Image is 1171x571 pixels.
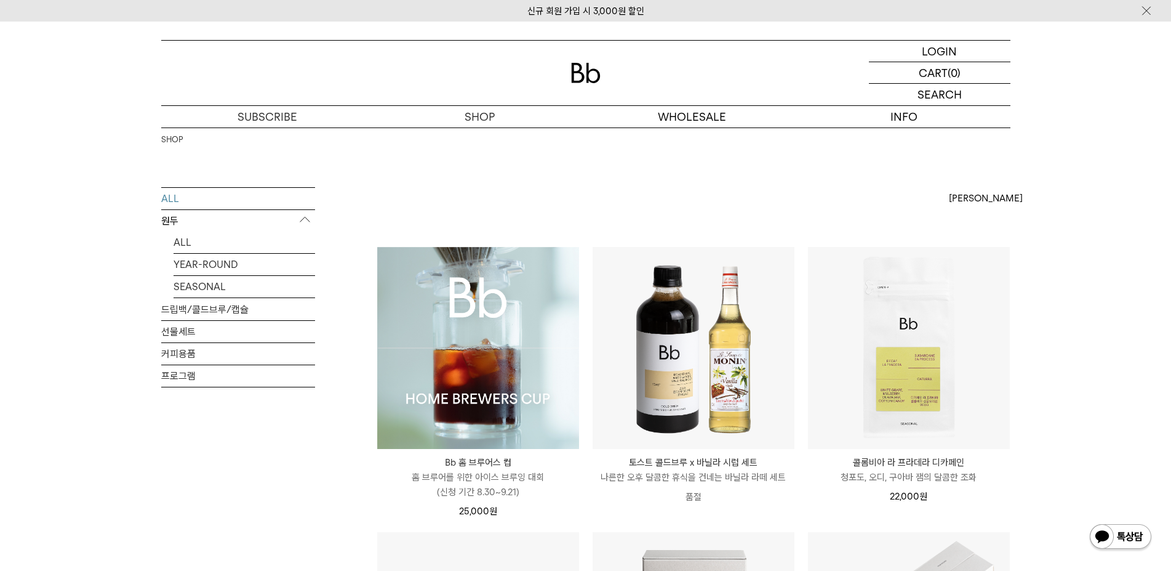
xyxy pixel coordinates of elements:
[919,62,948,83] p: CART
[489,506,497,517] span: 원
[922,41,957,62] p: LOGIN
[869,62,1010,84] a: CART (0)
[161,321,315,342] a: 선물세트
[798,106,1010,128] p: INFO
[161,365,315,387] a: 프로그램
[377,247,579,449] img: 1000001223_add2_021.jpg
[161,299,315,320] a: 드립백/콜드브루/캡슐
[808,455,1010,485] a: 콜롬비아 라 프라데라 디카페인 청포도, 오디, 구아바 잼의 달콤한 조화
[571,63,601,83] img: 로고
[919,491,927,502] span: 원
[161,210,315,232] p: 원두
[948,62,961,83] p: (0)
[377,455,579,470] p: Bb 홈 브루어스 컵
[593,485,794,509] p: 품절
[890,491,927,502] span: 22,000
[527,6,644,17] a: 신규 회원 가입 시 3,000원 할인
[161,106,374,128] a: SUBSCRIBE
[593,247,794,449] img: 토스트 콜드브루 x 바닐라 시럽 세트
[586,106,798,128] p: WHOLESALE
[949,191,1023,206] span: [PERSON_NAME]
[374,106,586,128] a: SHOP
[377,455,579,500] a: Bb 홈 브루어스 컵 홈 브루어를 위한 아이스 브루잉 대회(신청 기간 8.30~9.21)
[174,276,315,298] a: SEASONAL
[459,506,497,517] span: 25,000
[593,470,794,485] p: 나른한 오후 달콤한 휴식을 건네는 바닐라 라떼 세트
[161,188,315,209] a: ALL
[377,247,579,449] a: Bb 홈 브루어스 컵
[174,254,315,275] a: YEAR-ROUND
[174,232,315,253] a: ALL
[161,134,183,146] a: SHOP
[869,41,1010,62] a: LOGIN
[377,470,579,500] p: 홈 브루어를 위한 아이스 브루잉 대회 (신청 기간 8.30~9.21)
[593,455,794,485] a: 토스트 콜드브루 x 바닐라 시럽 세트 나른한 오후 달콤한 휴식을 건네는 바닐라 라떼 세트
[917,84,962,105] p: SEARCH
[808,247,1010,449] img: 콜롬비아 라 프라데라 디카페인
[808,455,1010,470] p: 콜롬비아 라 프라데라 디카페인
[161,343,315,365] a: 커피용품
[593,455,794,470] p: 토스트 콜드브루 x 바닐라 시럽 세트
[808,470,1010,485] p: 청포도, 오디, 구아바 잼의 달콤한 조화
[1089,523,1153,553] img: 카카오톡 채널 1:1 채팅 버튼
